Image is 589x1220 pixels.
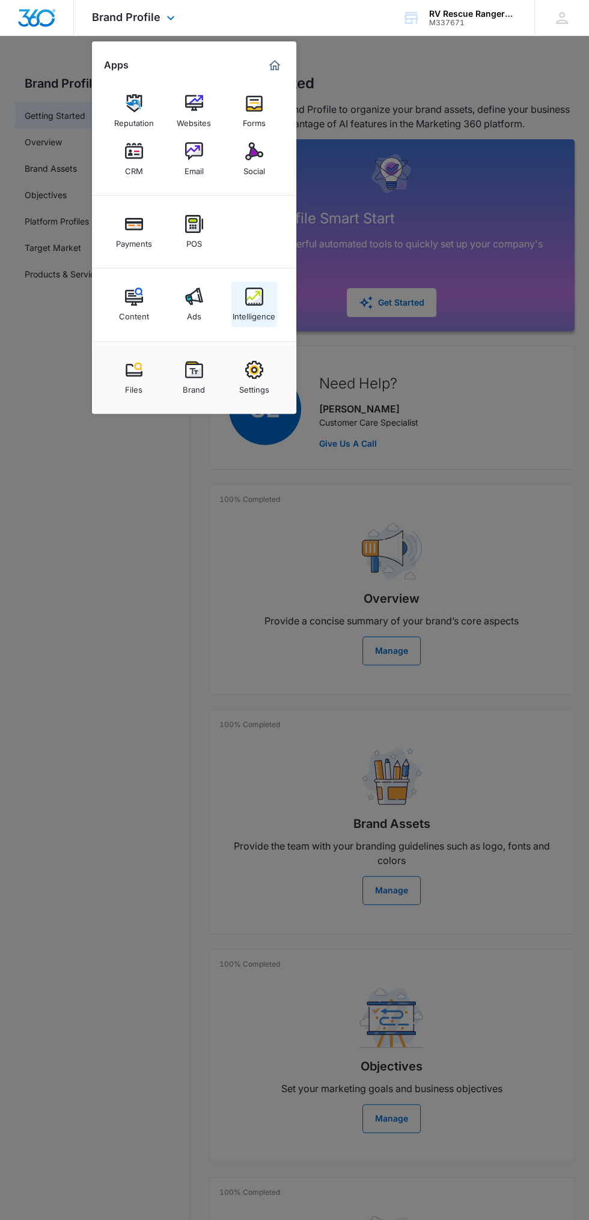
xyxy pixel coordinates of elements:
[111,282,157,327] a: Content
[171,88,217,134] a: Websites
[111,88,157,134] a: Reputation
[231,88,277,134] a: Forms
[243,160,265,176] div: Social
[231,282,277,327] a: Intelligence
[125,160,143,176] div: CRM
[186,233,202,249] div: POS
[104,59,129,71] h2: Apps
[119,306,149,321] div: Content
[233,306,275,321] div: Intelligence
[114,112,154,128] div: Reputation
[185,160,204,176] div: Email
[177,112,211,128] div: Websites
[231,355,277,400] a: Settings
[239,379,269,394] div: Settings
[92,11,160,23] span: Brand Profile
[243,112,266,128] div: Forms
[116,233,152,249] div: Payments
[111,209,157,255] a: Payments
[265,56,284,75] a: Marketing 360® Dashboard
[171,209,217,255] a: POS
[429,19,517,27] div: account id
[183,379,205,394] div: Brand
[187,306,201,321] div: Ads
[429,9,517,19] div: account name
[111,136,157,182] a: CRM
[171,136,217,182] a: Email
[171,282,217,327] a: Ads
[171,355,217,400] a: Brand
[231,136,277,182] a: Social
[111,355,157,400] a: Files
[125,379,142,394] div: Files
